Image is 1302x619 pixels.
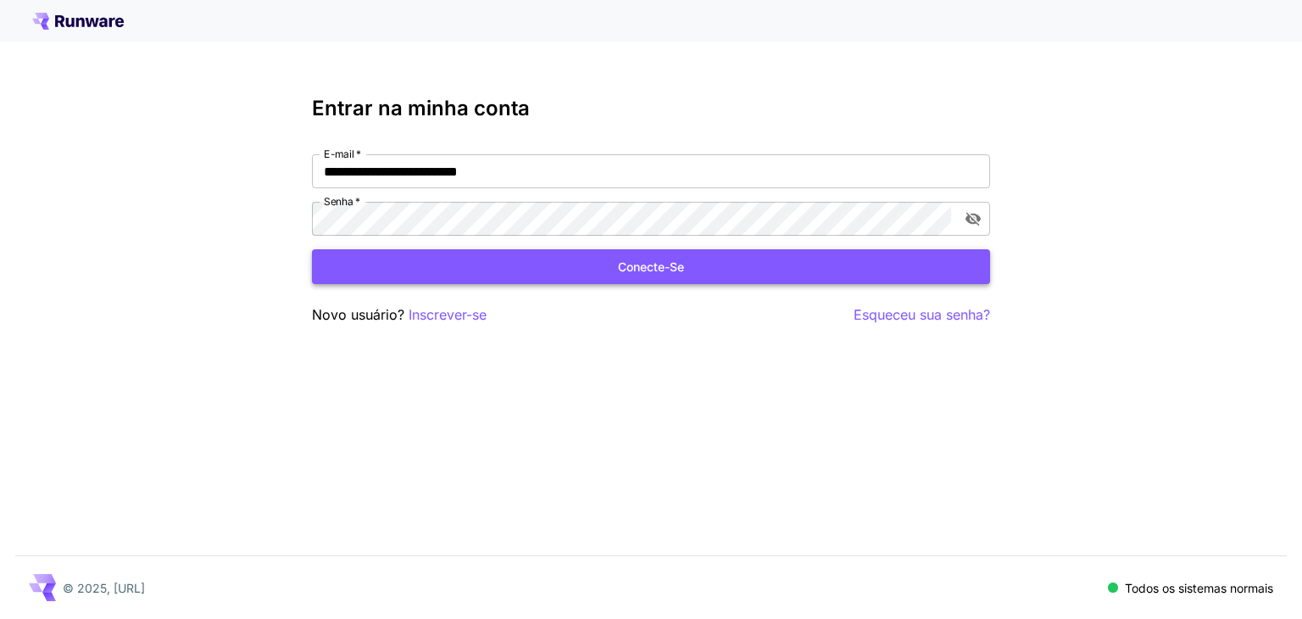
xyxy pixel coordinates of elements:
[409,304,487,326] button: Inscrever-se
[958,204,988,234] button: alternar a visibilidade da senha
[312,249,990,284] button: Conecte-se
[409,306,487,323] font: Inscrever-se
[324,195,353,208] font: Senha
[618,259,684,274] font: Conecte-se
[312,96,530,120] font: Entrar na minha conta
[312,306,404,323] font: Novo usuário?
[854,304,990,326] button: Esqueceu sua senha?
[324,148,354,160] font: E-mail
[854,306,990,323] font: Esqueceu sua senha?
[63,581,145,595] font: © 2025, [URL]
[1125,581,1273,595] font: Todos os sistemas normais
